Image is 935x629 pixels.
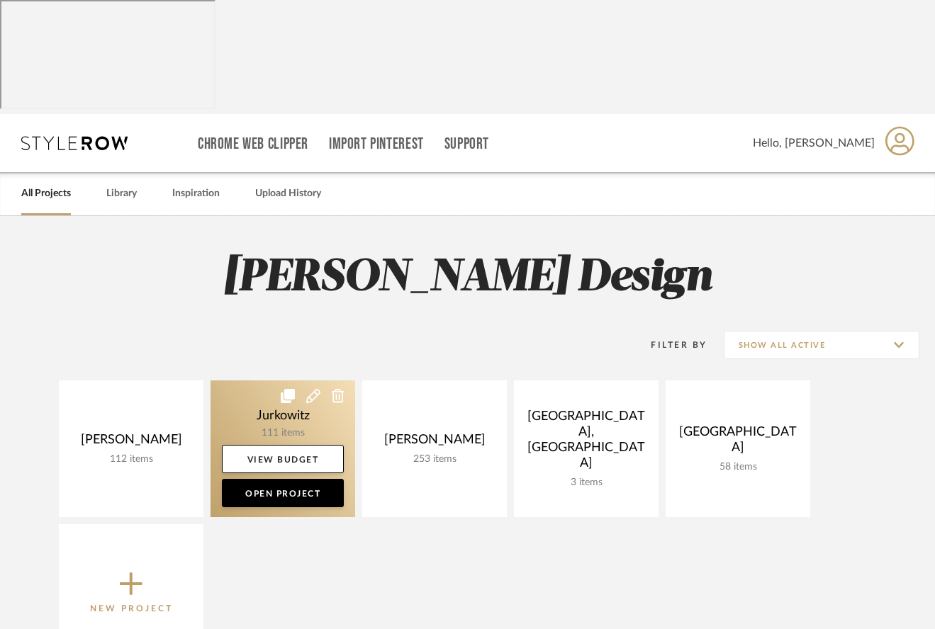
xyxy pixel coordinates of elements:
[677,461,799,473] div: 58 items
[90,601,173,616] p: New Project
[525,409,647,477] div: [GEOGRAPHIC_DATA], [GEOGRAPHIC_DATA]
[222,445,344,473] a: View Budget
[374,453,496,465] div: 253 items
[70,432,192,453] div: [PERSON_NAME]
[374,432,496,453] div: [PERSON_NAME]
[70,453,192,465] div: 112 items
[21,184,71,203] a: All Projects
[106,184,137,203] a: Library
[444,138,489,150] a: Support
[633,338,707,352] div: Filter By
[172,184,220,203] a: Inspiration
[222,479,344,507] a: Open Project
[198,138,308,150] a: Chrome Web Clipper
[525,477,647,489] div: 3 items
[329,138,424,150] a: Import Pinterest
[677,424,799,461] div: [GEOGRAPHIC_DATA]
[255,184,321,203] a: Upload History
[753,135,875,152] span: Hello, [PERSON_NAME]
